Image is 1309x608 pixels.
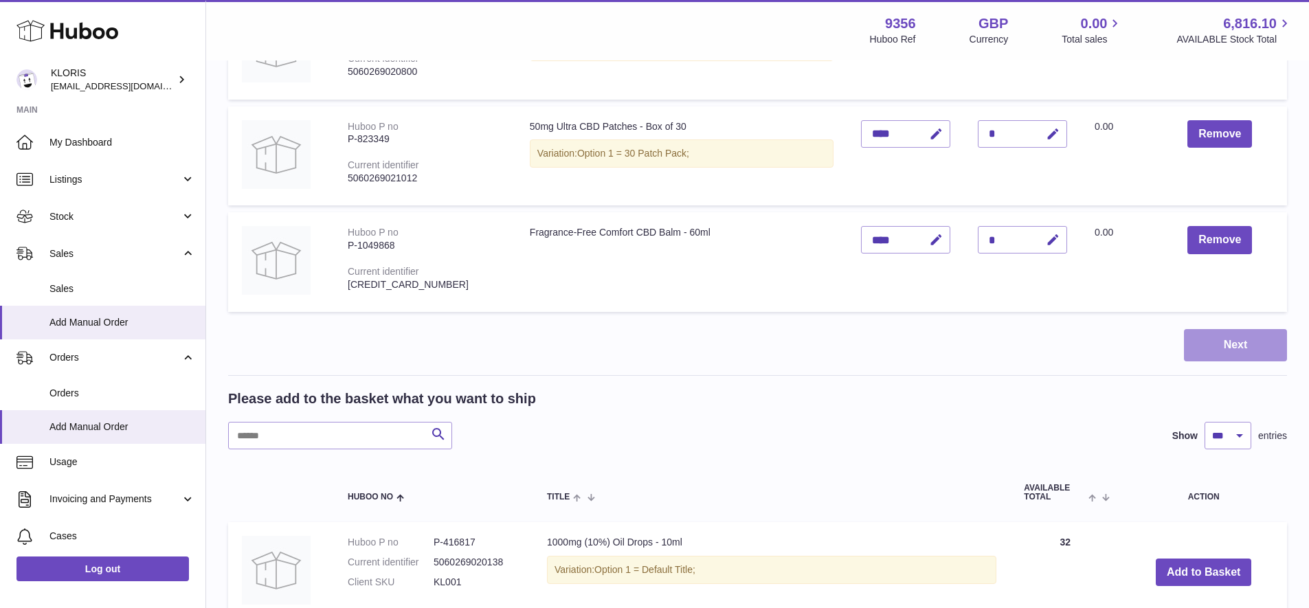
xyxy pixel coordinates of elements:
[978,14,1008,33] strong: GBP
[1258,429,1287,442] span: entries
[49,316,195,329] span: Add Manual Order
[870,33,916,46] div: Huboo Ref
[242,536,311,605] img: 1000mg (10%) Oil Drops - 10ml
[1062,33,1123,46] span: Total sales
[348,536,434,549] dt: Huboo P no
[1156,559,1252,587] button: Add to Basket
[49,387,195,400] span: Orders
[1095,121,1113,132] span: 0.00
[577,148,689,159] span: Option 1 = 30 Patch Pack;
[49,493,181,506] span: Invoicing and Payments
[49,420,195,434] span: Add Manual Order
[348,121,399,132] div: Huboo P no
[434,576,519,589] dd: KL001
[49,530,195,543] span: Cases
[348,556,434,569] dt: Current identifier
[49,210,181,223] span: Stock
[970,33,1009,46] div: Currency
[49,455,195,469] span: Usage
[547,556,996,584] div: Variation:
[242,226,311,295] img: Fragrance-Free Comfort CBD Balm - 60ml
[594,564,695,575] span: Option 1 = Default Title;
[1120,470,1287,515] th: Action
[1172,429,1198,442] label: Show
[885,14,916,33] strong: 9356
[348,239,502,252] div: P-1049868
[516,212,847,312] td: Fragrance-Free Comfort CBD Balm - 60ml
[1024,484,1085,502] span: AVAILABLE Total
[348,172,502,185] div: 5060269021012
[1081,14,1108,33] span: 0.00
[1062,14,1123,46] a: 0.00 Total sales
[348,65,502,78] div: 5060269020800
[1184,329,1287,361] button: Next
[547,493,570,502] span: Title
[51,80,202,91] span: [EMAIL_ADDRESS][DOMAIN_NAME]
[49,173,181,186] span: Listings
[348,278,502,291] div: [CREDIT_CARD_NUMBER]
[434,536,519,549] dd: P-416817
[49,247,181,260] span: Sales
[348,576,434,589] dt: Client SKU
[348,266,419,277] div: Current identifier
[348,159,419,170] div: Current identifier
[1095,227,1113,238] span: 0.00
[1223,14,1277,33] span: 6,816.10
[348,227,399,238] div: Huboo P no
[1176,33,1293,46] span: AVAILABLE Stock Total
[16,556,189,581] a: Log out
[49,136,195,149] span: My Dashboard
[530,139,833,168] div: Variation:
[434,556,519,569] dd: 5060269020138
[1176,14,1293,46] a: 6,816.10 AVAILABLE Stock Total
[516,106,847,206] td: 50mg Ultra CBD Patches - Box of 30
[228,390,536,408] h2: Please add to the basket what you want to ship
[49,351,181,364] span: Orders
[51,67,175,93] div: KLORIS
[242,120,311,189] img: 50mg Ultra CBD Patches - Box of 30
[16,69,37,90] img: huboo@kloriscbd.com
[1187,120,1252,148] button: Remove
[348,133,502,146] div: P-823349
[348,493,393,502] span: Huboo no
[49,282,195,295] span: Sales
[1187,226,1252,254] button: Remove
